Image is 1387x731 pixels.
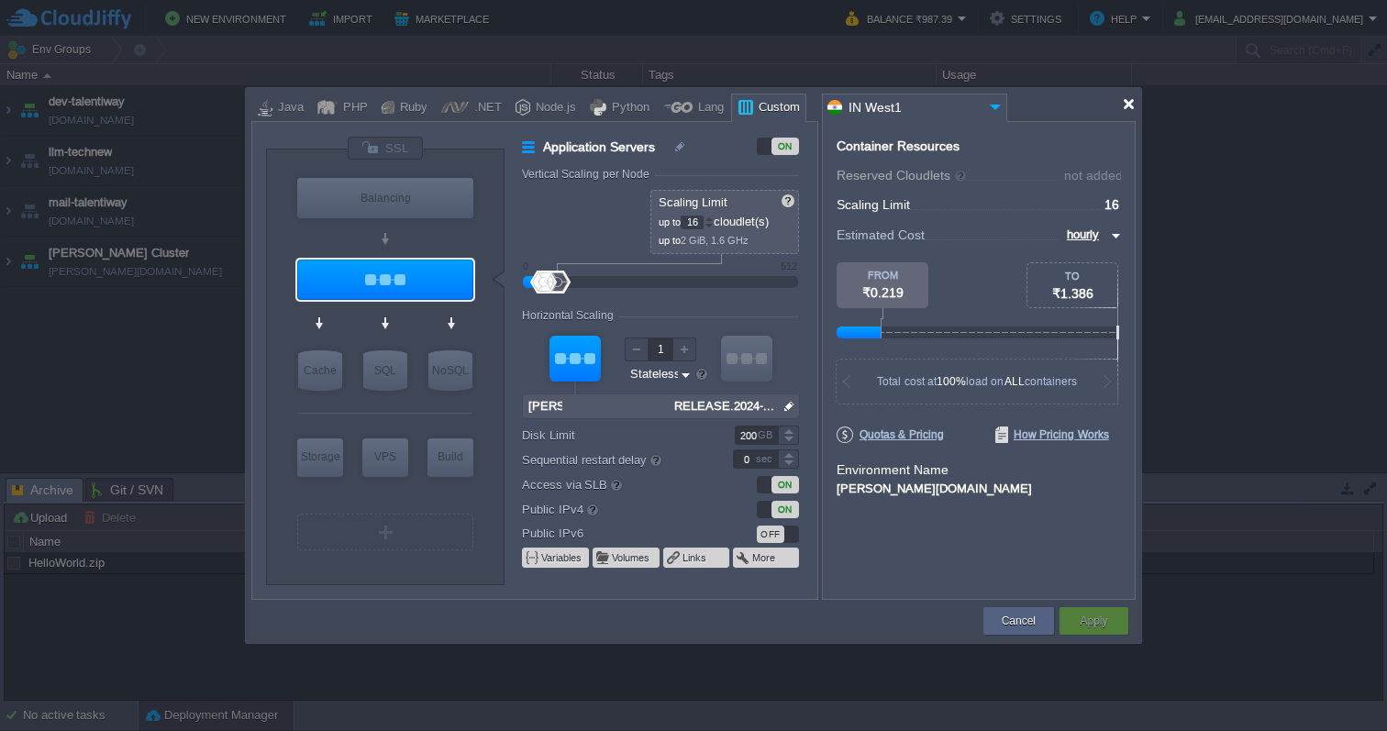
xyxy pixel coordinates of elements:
[1080,612,1107,630] button: Apply
[298,350,342,391] div: Cache
[297,438,343,477] div: Storage Containers
[771,501,799,518] div: ON
[523,260,528,271] div: 0
[659,216,681,227] span: up to
[995,426,1109,443] span: How Pricing Works
[1064,169,1123,182] div: not added
[837,426,944,443] span: Quotas & Pricing
[297,438,343,475] div: Storage
[758,426,776,444] div: GB
[522,499,708,519] label: Public IPv4
[837,197,910,212] span: Scaling Limit
[427,438,473,475] div: Build
[297,178,473,218] div: Load Balancer
[297,260,473,300] div: Application Servers
[362,438,408,475] div: VPS
[837,479,1121,495] div: [PERSON_NAME][DOMAIN_NAME]
[837,168,968,183] span: Reserved Cloudlets
[837,462,949,477] label: Environment Name
[1027,271,1117,282] div: TO
[427,438,473,477] div: Build Node
[541,550,583,565] button: Variables
[781,260,797,271] div: 512
[681,235,749,246] span: 2 GiB, 1.6 GHz
[1104,197,1119,212] span: 16
[659,210,793,229] p: cloudlet(s)
[363,350,407,391] div: SQL
[837,270,928,281] div: FROM
[771,476,799,493] div: ON
[522,449,708,470] label: Sequential restart delay
[757,526,784,543] div: OFF
[394,94,427,122] div: Ruby
[753,94,800,122] div: Custom
[522,426,708,445] label: Disk Limit
[428,350,472,391] div: NoSQL Databases
[1052,286,1093,301] span: ₹1.386
[682,550,708,565] button: Links
[338,94,368,122] div: PHP
[1002,612,1036,630] button: Cancel
[752,550,777,565] button: More
[363,350,407,391] div: SQL Databases
[522,524,708,543] label: Public IPv6
[837,139,960,153] div: Container Resources
[659,195,727,209] span: Scaling Limit
[522,309,618,322] div: Horizontal Scaling
[522,474,708,494] label: Access via SLB
[612,550,651,565] button: Volumes
[362,438,408,477] div: Elastic VPS
[469,94,502,122] div: .NET
[659,235,681,246] span: up to
[837,225,925,245] span: Estimated Cost
[428,350,472,391] div: NoSQL
[530,94,576,122] div: Node.js
[756,450,776,468] div: sec
[862,285,904,300] span: ₹0.219
[693,94,724,122] div: Lang
[272,94,304,122] div: Java
[606,94,649,122] div: Python
[522,168,654,181] div: Vertical Scaling per Node
[297,178,473,218] div: Balancing
[771,138,799,155] div: ON
[297,514,473,550] div: Create New Layer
